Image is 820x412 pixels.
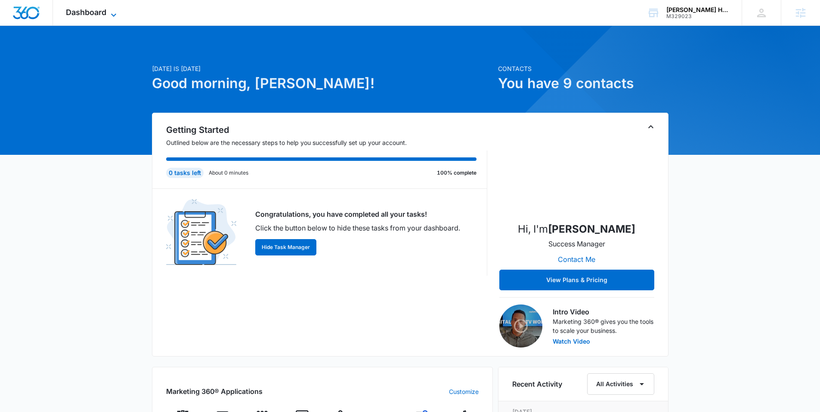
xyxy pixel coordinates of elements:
p: Contacts [498,64,668,73]
button: All Activities [587,373,654,395]
h3: Intro Video [553,307,654,317]
button: Hide Task Manager [255,239,316,255]
p: Marketing 360® gives you the tools to scale your business. [553,317,654,335]
p: [DATE] is [DATE] [152,64,493,73]
span: Dashboard [66,8,106,17]
p: 100% complete [437,169,477,177]
h1: You have 9 contacts [498,73,668,94]
button: Watch Video [553,338,590,344]
p: Outlined below are the necessary steps to help you successfully set up your account. [166,138,487,147]
div: account id [666,13,729,19]
div: 0 tasks left [166,168,204,178]
a: Customize [449,387,479,396]
h1: Good morning, [PERSON_NAME]! [152,73,493,94]
button: Contact Me [549,249,604,270]
strong: [PERSON_NAME] [548,223,635,235]
h6: Recent Activity [512,379,562,389]
img: Danielle Billington [534,129,620,215]
p: Hi, I'm [518,221,635,237]
h2: Getting Started [166,123,487,136]
div: account name [666,6,729,13]
p: Congratulations, you have completed all your tasks! [255,209,460,219]
button: Toggle Collapse [646,122,656,132]
h2: Marketing 360® Applications [166,386,263,397]
p: About 0 minutes [209,169,248,177]
p: Success Manager [548,239,605,249]
img: Intro Video [499,304,542,347]
button: View Plans & Pricing [499,270,654,290]
p: Click the button below to hide these tasks from your dashboard. [255,223,460,233]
